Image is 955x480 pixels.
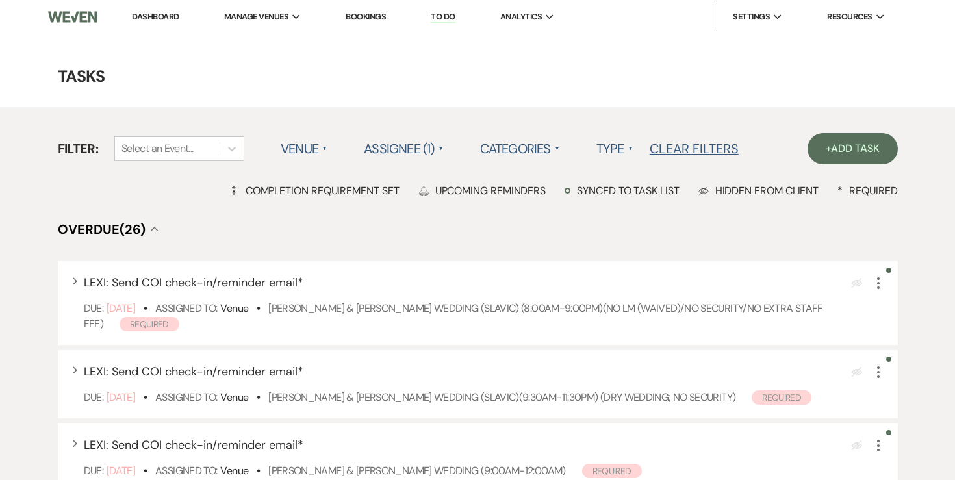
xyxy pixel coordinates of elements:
span: Due: [84,301,103,315]
a: [PERSON_NAME] & [PERSON_NAME] Wedding (9:00am-12:00am) [268,464,565,477]
span: LEXI: Send COI check-in/reminder email * [84,275,303,290]
span: ▲ [322,144,327,154]
div: Completion Requirement Set [229,184,400,197]
span: [DATE] [107,390,135,404]
button: Overdue(26) [58,223,159,236]
label: Type [596,137,633,160]
button: LEXI: Send COI check-in/reminder email* [84,366,303,377]
span: Venue [220,301,248,315]
button: LEXI: Send COI check-in/reminder email* [84,439,303,451]
span: [DATE] [107,464,135,477]
span: LEXI: Send COI check-in/reminder email * [84,437,303,453]
label: Venue [281,137,327,160]
b: • [144,464,147,477]
div: Select an Event... [121,141,193,157]
span: Venue [220,390,248,404]
label: Assignee (1) [364,137,444,160]
a: To Do [431,11,455,23]
span: ▲ [628,144,633,154]
a: +Add Task [808,133,897,164]
span: Add Task [831,142,879,155]
div: Hidden from Client [698,184,819,197]
b: • [257,390,260,404]
button: LEXI: Send COI check-in/reminder email* [84,277,303,288]
button: Clear Filters [650,142,739,155]
div: Upcoming Reminders [418,184,546,197]
a: Dashboard [132,11,179,22]
h4: Tasks [10,65,945,88]
span: Filter: [58,139,99,158]
span: [DATE] [107,301,135,315]
span: LEXI: Send COI check-in/reminder email * [84,364,303,379]
span: Analytics [500,10,542,23]
b: • [257,464,260,477]
a: Bookings [346,11,386,22]
span: ▲ [555,144,560,154]
b: • [144,301,147,315]
span: Assigned To: [155,301,217,315]
span: Required [120,317,179,331]
span: Required [582,464,642,478]
span: Due: [84,464,103,477]
span: Required [752,390,811,405]
a: [PERSON_NAME] & [PERSON_NAME] Wedding (SLAVIC)(9:30am-11:30pm) (dry wedding; no security) [268,390,735,404]
span: Assigned To: [155,390,217,404]
a: [PERSON_NAME] & [PERSON_NAME] Wedding (SLAVIC) (8:00am-9:00pm)(NO LM (waived)/no security/no extr... [84,301,823,331]
span: Manage Venues [224,10,288,23]
span: Resources [827,10,872,23]
div: Synced to task list [565,184,679,197]
b: • [257,301,260,315]
img: Weven Logo [48,3,97,31]
label: Categories [480,137,560,160]
span: Assigned To: [155,464,217,477]
span: Overdue (26) [58,221,146,238]
div: Required [837,184,897,197]
span: ▲ [439,144,444,154]
span: Venue [220,464,248,477]
span: Due: [84,390,103,404]
b: • [144,390,147,404]
span: Settings [733,10,770,23]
